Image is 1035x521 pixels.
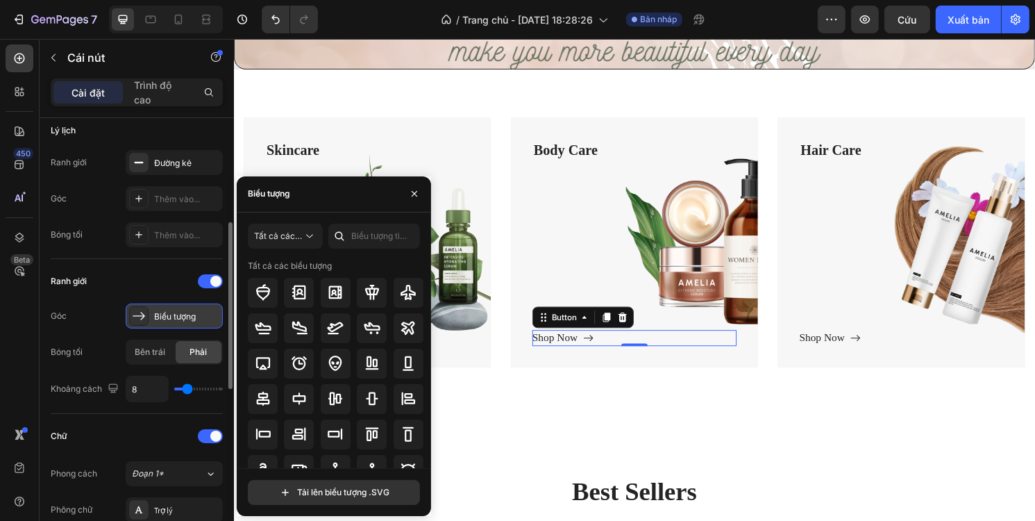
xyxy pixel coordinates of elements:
iframe: Khu vực thiết kế [234,39,1035,521]
font: Trợ lý [154,505,173,515]
button: Đoạn 1* [126,461,223,486]
font: Đường kẻ [154,158,192,168]
font: Thêm vào... [154,194,200,204]
input: Tự động [126,377,168,402]
button: 7 [6,6,103,33]
button: Cứu [884,6,930,33]
a: Shop Now [310,303,374,320]
font: Chữ [51,431,67,441]
font: Tất cả các biểu tượng [248,260,332,271]
font: Phong cách [51,468,97,479]
p: Best Sellers [12,454,821,488]
font: Khoảng cách [51,383,102,394]
button: Xuất bản [936,6,1001,33]
font: Ranh giới [51,276,87,286]
font: Cứu [898,14,917,26]
font: Thêm vào... [154,230,200,240]
font: Trang chủ - [DATE] 18:28:26 [462,14,593,26]
font: Cài đặt [71,87,105,99]
font: 7 [91,13,97,26]
button: Tất cả các phong cách [248,224,323,249]
input: Biểu tượng tìm kiếm [328,224,420,249]
font: Đoạn 1* [132,468,164,479]
font: Phông chữ [51,504,92,515]
font: Biểu tượng [248,188,290,199]
font: Xuất bản [948,14,989,26]
font: Trình độ cao [134,79,171,106]
p: Hair Care [589,106,799,128]
font: Cái nút [67,51,105,65]
div: Shop Now [588,303,635,320]
font: Tất cả các phong cách [254,231,343,241]
font: Góc [51,193,67,204]
font: Bóng tối [51,229,83,240]
font: Lý lịch [51,125,76,135]
font: Ranh giới [51,157,87,167]
font: 450 [16,149,31,158]
a: Shop Now [588,303,652,320]
div: Button [328,283,359,296]
font: Bản nháp [640,14,677,24]
div: Hoàn tác/Làm lại [262,6,318,33]
font: Phải [190,347,208,357]
font: Beta [14,255,30,265]
font: Bóng tối [51,347,83,357]
p: Cái nút [67,49,185,66]
font: Góc [51,311,67,321]
font: / [456,14,460,26]
p: Body Care [312,106,521,128]
div: Shop Now [310,303,357,320]
font: Biểu tượng [154,311,196,322]
button: Tải lên biểu tượng .SVG [248,480,420,505]
font: Bên trái [135,347,165,357]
